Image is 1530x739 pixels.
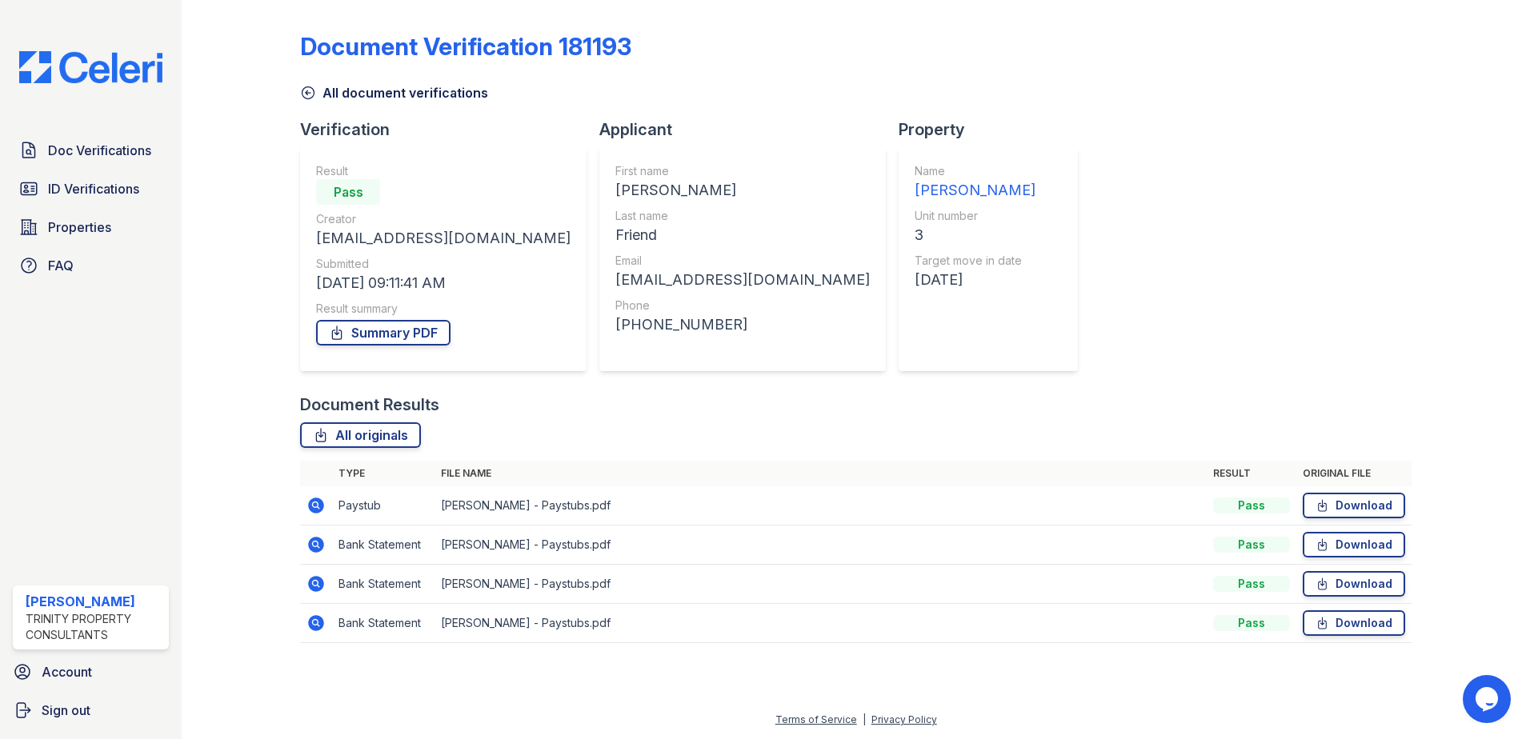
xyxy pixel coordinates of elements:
[300,32,631,61] div: Document Verification 181193
[26,592,162,611] div: [PERSON_NAME]
[48,141,151,160] span: Doc Verifications
[6,694,175,726] a: Sign out
[332,525,435,565] td: Bank Statement
[1296,461,1412,486] th: Original file
[6,51,175,83] img: CE_Logo_Blue-a8612792a0a2168367f1c8372b55b34899dd931a85d93a1a3d3e32e68fde9ad4.png
[316,211,571,227] div: Creator
[871,713,937,725] a: Privacy Policy
[615,179,870,202] div: [PERSON_NAME]
[48,218,111,237] span: Properties
[48,179,139,198] span: ID Verifications
[915,163,1035,179] div: Name
[435,461,1207,486] th: File name
[316,301,571,317] div: Result summary
[915,179,1035,202] div: [PERSON_NAME]
[332,486,435,525] td: Paystub
[300,422,421,448] a: All originals
[899,118,1091,141] div: Property
[332,604,435,643] td: Bank Statement
[1213,497,1290,513] div: Pass
[435,604,1207,643] td: [PERSON_NAME] - Paystubs.pdf
[42,701,90,720] span: Sign out
[1213,615,1290,631] div: Pass
[599,118,899,141] div: Applicant
[915,269,1035,291] div: [DATE]
[316,227,571,250] div: [EMAIL_ADDRESS][DOMAIN_NAME]
[13,250,169,282] a: FAQ
[300,118,599,141] div: Verification
[316,179,380,205] div: Pass
[316,320,451,346] a: Summary PDF
[1303,571,1405,597] a: Download
[13,173,169,205] a: ID Verifications
[615,208,870,224] div: Last name
[1213,537,1290,553] div: Pass
[615,224,870,246] div: Friend
[1303,610,1405,636] a: Download
[300,83,488,102] a: All document verifications
[615,163,870,179] div: First name
[915,253,1035,269] div: Target move in date
[332,461,435,486] th: Type
[13,211,169,243] a: Properties
[775,713,857,725] a: Terms of Service
[915,163,1035,202] a: Name [PERSON_NAME]
[615,298,870,314] div: Phone
[42,662,92,681] span: Account
[300,393,439,416] div: Document Results
[1303,493,1405,518] a: Download
[316,163,571,179] div: Result
[316,256,571,272] div: Submitted
[435,486,1207,525] td: [PERSON_NAME] - Paystubs.pdf
[316,272,571,294] div: [DATE] 09:11:41 AM
[1463,675,1514,723] iframe: chat widget
[615,253,870,269] div: Email
[6,656,175,688] a: Account
[1303,532,1405,557] a: Download
[1213,576,1290,592] div: Pass
[615,314,870,336] div: [PHONE_NUMBER]
[26,611,162,643] div: Trinity Property Consultants
[1207,461,1296,486] th: Result
[435,525,1207,565] td: [PERSON_NAME] - Paystubs.pdf
[863,713,866,725] div: |
[435,565,1207,604] td: [PERSON_NAME] - Paystubs.pdf
[48,256,74,275] span: FAQ
[915,224,1035,246] div: 3
[615,269,870,291] div: [EMAIL_ADDRESS][DOMAIN_NAME]
[915,208,1035,224] div: Unit number
[13,134,169,166] a: Doc Verifications
[332,565,435,604] td: Bank Statement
